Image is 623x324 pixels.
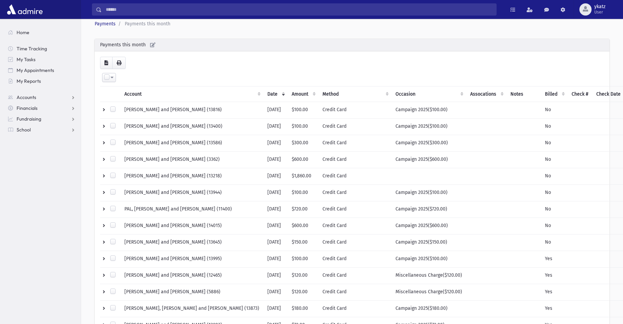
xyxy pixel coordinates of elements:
[120,218,263,234] td: [PERSON_NAME] and [PERSON_NAME] (14015)
[318,284,391,301] td: Credit Card
[120,301,263,317] td: [PERSON_NAME], [PERSON_NAME] and [PERSON_NAME] (13873)
[541,301,568,317] td: Yes
[506,86,541,102] th: Notes
[318,119,391,135] td: Credit Card
[263,301,288,317] td: [DATE]
[568,86,592,102] th: Check #
[17,105,38,111] span: Financials
[3,114,81,124] a: Fundraising
[263,102,288,119] td: [DATE]
[17,67,54,73] span: My Appointments
[95,20,607,27] nav: breadcrumb
[541,185,568,201] td: No
[318,168,391,185] td: Credit Card
[541,168,568,185] td: No
[541,119,568,135] td: No
[288,168,318,185] td: $1,860.00
[288,268,318,284] td: $120.00
[120,102,263,119] td: [PERSON_NAME] and [PERSON_NAME] (13816)
[120,251,263,268] td: [PERSON_NAME] and [PERSON_NAME] (13995)
[541,218,568,234] td: No
[120,284,263,301] td: [PERSON_NAME] and [PERSON_NAME] (5886)
[318,218,391,234] td: Credit Card
[3,27,81,38] a: Home
[100,57,113,69] button: CSV
[102,3,496,16] input: Search
[318,234,391,251] td: Credit Card
[391,86,466,102] th: Occasion : activate to sort column ascending
[391,301,466,317] td: Campaign 2025($180.00)
[288,251,318,268] td: $100.00
[120,201,263,218] td: PAL, [PERSON_NAME] and [PERSON_NAME] (11400)
[263,284,288,301] td: [DATE]
[288,152,318,168] td: $600.00
[391,218,466,234] td: Campaign 2025($600.00)
[318,251,391,268] td: Credit Card
[391,102,466,119] td: Campaign 2025($100.00)
[120,268,263,284] td: [PERSON_NAME] and [PERSON_NAME] (12465)
[17,94,36,100] span: Accounts
[120,86,263,102] th: Account: activate to sort column ascending
[391,185,466,201] td: Campaign 2025($100.00)
[318,185,391,201] td: Credit Card
[263,119,288,135] td: [DATE]
[263,268,288,284] td: [DATE]
[17,78,41,84] span: My Reports
[120,234,263,251] td: [PERSON_NAME] and [PERSON_NAME] (13645)
[263,135,288,152] td: [DATE]
[318,135,391,152] td: Credit Card
[3,76,81,86] a: My Reports
[318,201,391,218] td: Credit Card
[120,135,263,152] td: [PERSON_NAME] and [PERSON_NAME] (13586)
[263,234,288,251] td: [DATE]
[3,92,81,103] a: Accounts
[318,152,391,168] td: Credit Card
[288,135,318,152] td: $300.00
[95,39,609,51] div: Payments this month
[318,86,391,102] th: Method : activate to sort column ascending
[391,234,466,251] td: Campaign 2025($150.00)
[3,43,81,54] a: Time Tracking
[263,168,288,185] td: [DATE]
[541,234,568,251] td: No
[391,201,466,218] td: Campaign 2025($720.00)
[541,251,568,268] td: Yes
[318,102,391,119] td: Credit Card
[541,284,568,301] td: Yes
[3,124,81,135] a: School
[3,54,81,65] a: My Tasks
[120,168,263,185] td: [PERSON_NAME] and [PERSON_NAME] (13218)
[263,86,288,102] th: Date : activate to sort column ascending
[263,218,288,234] td: [DATE]
[120,185,263,201] td: [PERSON_NAME] and [PERSON_NAME] (13944)
[3,65,81,76] a: My Appointments
[594,4,605,9] span: ykatz
[112,57,126,69] button: Print
[263,251,288,268] td: [DATE]
[288,218,318,234] td: $600.00
[120,152,263,168] td: [PERSON_NAME] and [PERSON_NAME] (3362)
[17,127,31,133] span: School
[95,21,116,27] a: Payments
[125,21,170,27] span: Payments this month
[263,185,288,201] td: [DATE]
[594,9,605,15] span: User
[288,102,318,119] td: $100.00
[541,201,568,218] td: No
[17,46,47,52] span: Time Tracking
[5,3,44,16] img: AdmirePro
[288,119,318,135] td: $100.00
[263,201,288,218] td: [DATE]
[3,103,81,114] a: Financials
[17,56,35,63] span: My Tasks
[391,251,466,268] td: Campaign 2025($100.00)
[120,119,263,135] td: [PERSON_NAME] and [PERSON_NAME] (13400)
[541,86,568,102] th: Billed : activate to sort column ascending
[466,86,506,102] th: Assocations: activate to sort column ascending
[288,185,318,201] td: $100.00
[391,152,466,168] td: Campaign 2025($600.00)
[541,152,568,168] td: No
[263,152,288,168] td: [DATE]
[541,135,568,152] td: No
[391,119,466,135] td: Campaign 2025($100.00)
